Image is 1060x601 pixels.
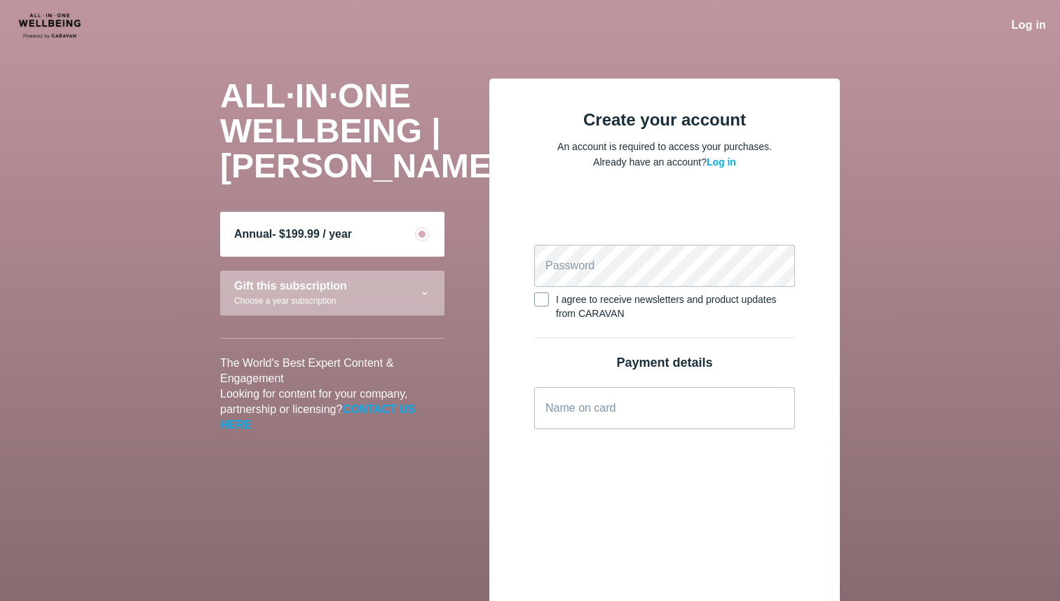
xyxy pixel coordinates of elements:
[534,355,795,370] div: Payment details
[234,295,347,307] div: Choose a year subscription
[234,280,347,292] div: Gift this subscription
[234,228,272,240] span: Annual
[534,112,795,128] div: Create your account
[556,292,795,320] div: I agree to receive newsletters and product updates from CARAVAN
[707,156,736,168] a: Log in
[220,77,503,184] span: ALL·IN·ONE WELLBEING | [PERSON_NAME]
[272,228,352,240] span: - $199.99 / year
[1012,19,1046,31] span: Log in
[220,212,444,257] div: Annual- $199.99 / year
[534,139,795,154] p: An account is required to access your purchases.
[220,271,444,316] div: Gift this subscriptionChoose a year subscription
[531,195,798,242] iframe: Secure email input frame
[14,11,116,40] img: CARAVAN
[220,356,444,433] p: The World's Best Expert Content & Engagement Looking for content for your company, partnership or...
[593,156,736,168] span: Already have an account?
